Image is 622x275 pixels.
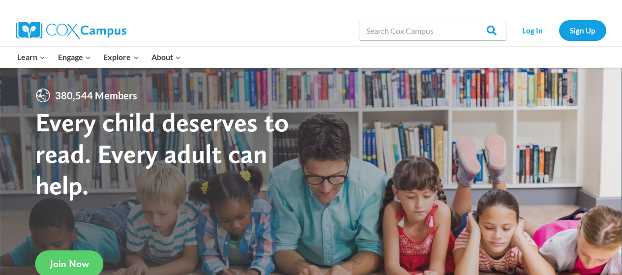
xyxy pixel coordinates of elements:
span: 380,544 Members [51,88,141,103]
input: Search Cox Campus [359,21,506,40]
span: Engage [58,51,91,63]
nav: Primary Navigation [11,47,187,67]
a: Log In [511,20,554,40]
nav: Secondary Navigation [511,20,606,40]
strong: Every child deserves to read. Every adult can help. [35,106,289,200]
span: Learn [17,51,45,63]
span: About [151,51,181,63]
span: Explore [103,51,139,63]
span: Join Now [50,258,89,270]
a: Sign Up [559,20,606,40]
img: Cox Campus [16,22,126,39]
